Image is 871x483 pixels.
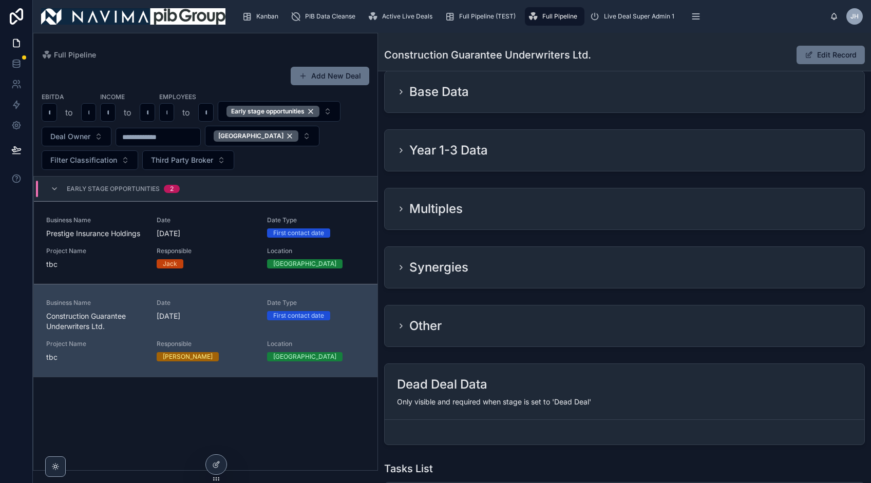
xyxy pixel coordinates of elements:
span: JH [850,12,859,21]
div: [GEOGRAPHIC_DATA] [273,259,336,268]
span: Location [267,247,365,255]
a: Full Pipeline (TEST) [442,7,523,26]
span: Project Name [46,247,144,255]
h2: Synergies [409,259,468,276]
span: Prestige Insurance Holdings [46,228,144,239]
span: Third Party Broker [151,155,213,165]
div: First contact date [273,228,324,238]
h2: Other [409,318,442,334]
a: Live Deal Super Admin 1 [586,7,681,26]
a: Full Pipeline [525,7,584,26]
span: Date [157,216,255,224]
p: to [182,106,190,119]
span: Date Type [267,299,365,307]
span: Live Deal Super Admin 1 [604,12,674,21]
a: Business NameConstruction Guarantee Underwriters Ltd.Date[DATE]Date TypeFirst contact dateProject... [34,284,377,377]
a: Active Live Deals [365,7,440,26]
span: Responsible [157,340,255,348]
h1: Tasks List [384,461,433,476]
span: Full Pipeline (TEST) [459,12,516,21]
h2: Multiples [409,201,463,217]
button: Select Button [42,127,111,146]
div: scrollable content [234,5,830,28]
span: Location [267,340,365,348]
label: Income [100,92,125,101]
a: Business NamePrestige Insurance HoldingsDate[DATE]Date TypeFirst contact dateProject NametbcRespo... [34,201,377,284]
div: [GEOGRAPHIC_DATA] [273,352,336,361]
a: PIB Data Cleanse [288,7,363,26]
img: App logo [41,8,225,25]
span: Business Name [46,299,144,307]
span: Date Type [267,216,365,224]
span: Kanban [256,12,278,21]
button: Select Button [218,101,340,122]
span: [DATE] [157,228,255,239]
h2: Dead Deal Data [397,376,487,393]
span: Responsible [157,247,255,255]
p: to [124,106,131,119]
a: Kanban [239,7,286,26]
h2: Base Data [409,84,469,100]
span: tbc [46,352,144,362]
span: Filter Classification [50,155,117,165]
span: Deal Owner [50,131,90,142]
div: [PERSON_NAME] [163,352,213,361]
p: to [65,106,73,119]
div: Early stage opportunities [226,106,319,117]
span: Full Pipeline [542,12,577,21]
h2: Year 1-3 Data [409,142,488,159]
span: tbc [46,259,144,269]
label: EBITDA [42,92,64,101]
div: [GEOGRAPHIC_DATA] [214,130,298,142]
span: [DATE] [157,311,255,321]
span: PIB Data Cleanse [305,12,355,21]
div: First contact date [273,311,324,320]
span: Early stage opportunities [67,185,160,193]
button: Edit Record [797,46,865,64]
span: Construction Guarantee Underwriters Ltd. [46,311,144,332]
button: Unselect EARLY_STAGE_OPPORTUNITIES [226,106,319,117]
span: Only visible and required when stage is set to 'Dead Deal' [397,397,591,406]
button: Add New Deal [291,67,369,85]
span: Active Live Deals [382,12,432,21]
label: Employees [159,92,196,101]
button: Select Button [142,150,234,170]
span: Business Name [46,216,144,224]
div: Jack [163,259,177,268]
a: Full Pipeline [42,50,96,60]
span: Date [157,299,255,307]
button: Select Button [42,150,138,170]
button: Unselect IRELAND [214,130,298,142]
span: Project Name [46,340,144,348]
div: 2 [170,185,174,193]
button: Select Button [205,126,319,146]
h1: Construction Guarantee Underwriters Ltd. [384,48,591,62]
span: Full Pipeline [54,50,96,60]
